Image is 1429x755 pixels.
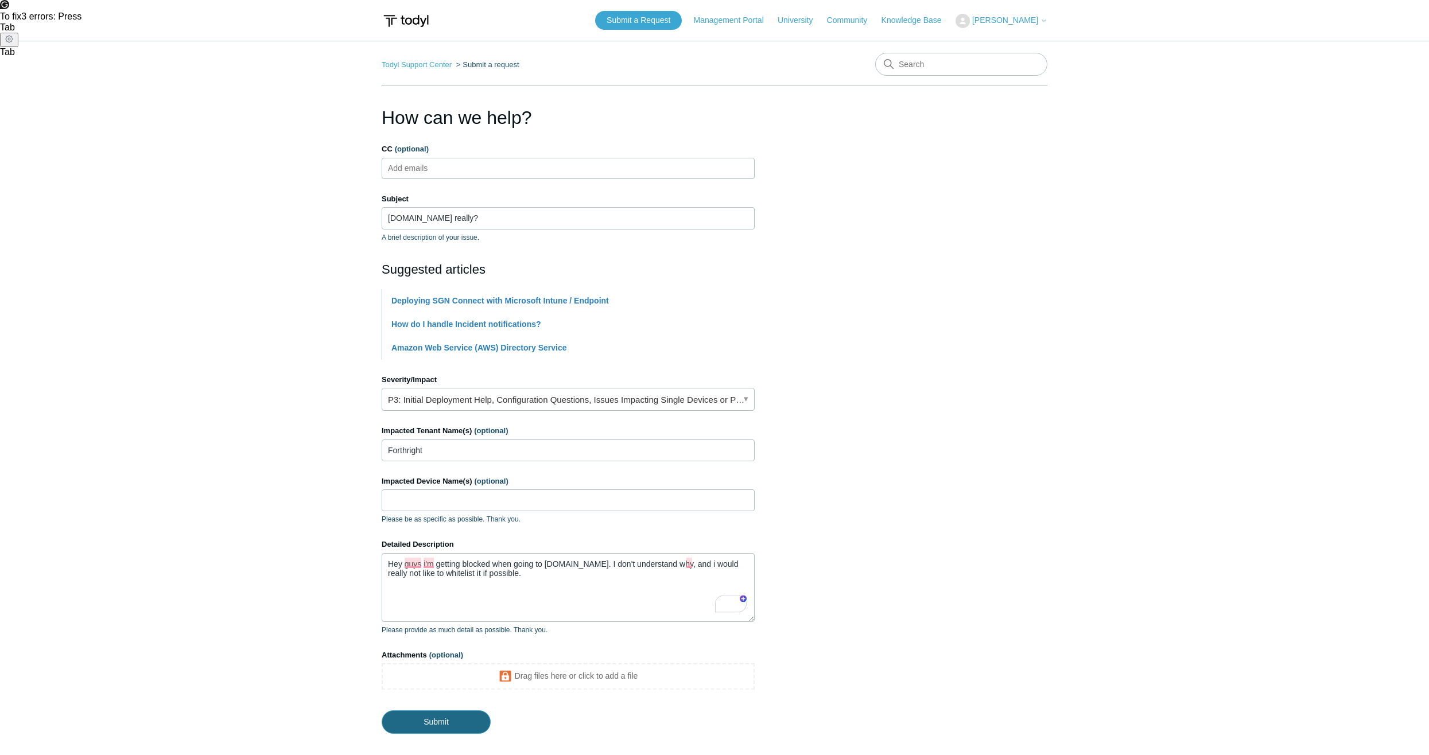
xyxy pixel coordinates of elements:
label: Impacted Tenant Name(s) [382,425,755,437]
textarea: To enrich screen reader interactions, please activate Accessibility in Grammarly extension settings [382,553,755,622]
h2: Suggested articles [382,260,755,279]
label: Detailed Description [382,539,755,550]
li: Submit a request [454,60,519,69]
label: Attachments [382,649,755,661]
label: Subject [382,193,755,205]
a: Deploying SGN Connect with Microsoft Intune / Endpoint [391,296,609,305]
input: Submit [382,710,491,733]
a: How do I handle Incident notifications? [391,320,541,329]
h1: How can we help? [382,104,755,131]
p: A brief description of your issue. [382,232,755,243]
label: Severity/Impact [382,374,755,386]
a: P3: Initial Deployment Help, Configuration Questions, Issues Impacting Single Devices or Past Out... [382,388,755,411]
span: (optional) [474,426,508,435]
span: (optional) [429,651,463,659]
a: Amazon Web Service (AWS) Directory Service [391,343,567,352]
span: (optional) [395,145,429,153]
a: Todyl Support Center [382,60,452,69]
p: Please be as specific as possible. Thank you. [382,514,755,524]
input: Search [875,53,1047,76]
li: Todyl Support Center [382,60,454,69]
label: CC [382,143,755,155]
label: Impacted Device Name(s) [382,476,755,487]
span: (optional) [475,477,508,485]
input: Add emails [384,159,452,177]
p: Please provide as much detail as possible. Thank you. [382,625,755,635]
